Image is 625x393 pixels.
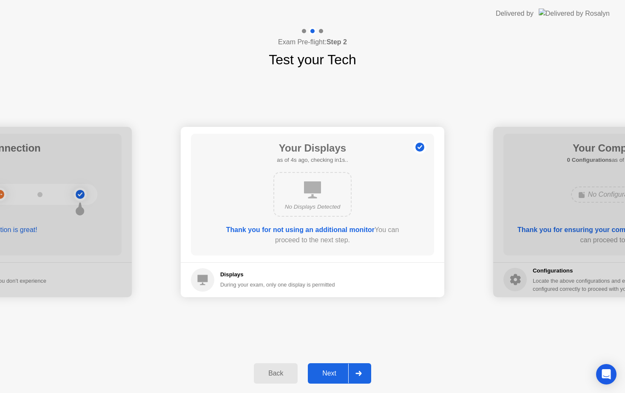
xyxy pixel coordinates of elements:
[254,363,298,384] button: Back
[327,38,347,46] b: Step 2
[308,363,371,384] button: Next
[310,370,348,377] div: Next
[277,156,348,164] h5: as of 4s ago, checking in1s..
[226,226,375,233] b: Thank you for not using an additional monitor
[215,225,410,245] div: You can proceed to the next step.
[281,203,344,211] div: No Displays Detected
[496,9,534,19] div: Delivered by
[278,37,347,47] h4: Exam Pre-flight:
[256,370,295,377] div: Back
[277,141,348,156] h1: Your Displays
[596,364,616,384] div: Open Intercom Messenger
[539,9,610,18] img: Delivered by Rosalyn
[269,49,356,70] h1: Test your Tech
[220,281,335,289] div: During your exam, only one display is permitted
[220,270,335,279] h5: Displays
